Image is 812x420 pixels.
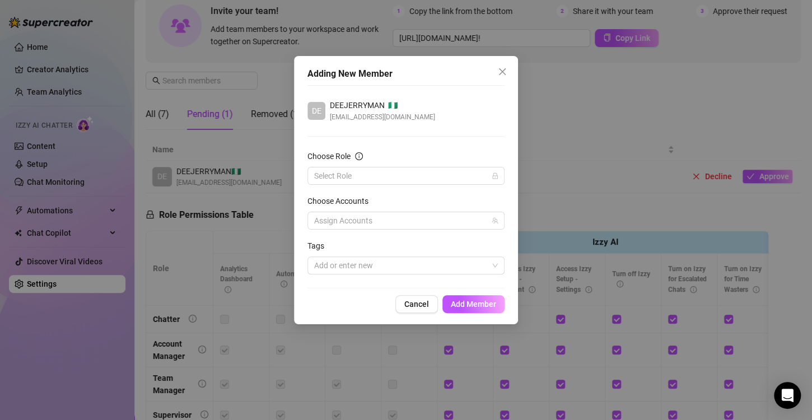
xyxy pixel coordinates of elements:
div: Adding New Member [307,67,505,81]
label: Tags [307,240,332,252]
span: Cancel [404,300,429,309]
span: team [492,217,498,224]
div: 🇳🇬 [330,99,435,111]
span: close [498,67,507,76]
div: Choose Role [307,150,351,162]
span: Close [493,67,511,76]
span: [EMAIL_ADDRESS][DOMAIN_NAME] [330,111,435,123]
button: Close [493,63,511,81]
div: Open Intercom Messenger [774,382,801,409]
span: lock [492,172,498,179]
button: Add Member [442,295,505,313]
span: DEEJERRYMAN [330,99,385,111]
span: Add Member [451,300,496,309]
button: Cancel [395,295,438,313]
span: DE [312,105,321,117]
span: info-circle [355,152,363,160]
label: Choose Accounts [307,195,376,207]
